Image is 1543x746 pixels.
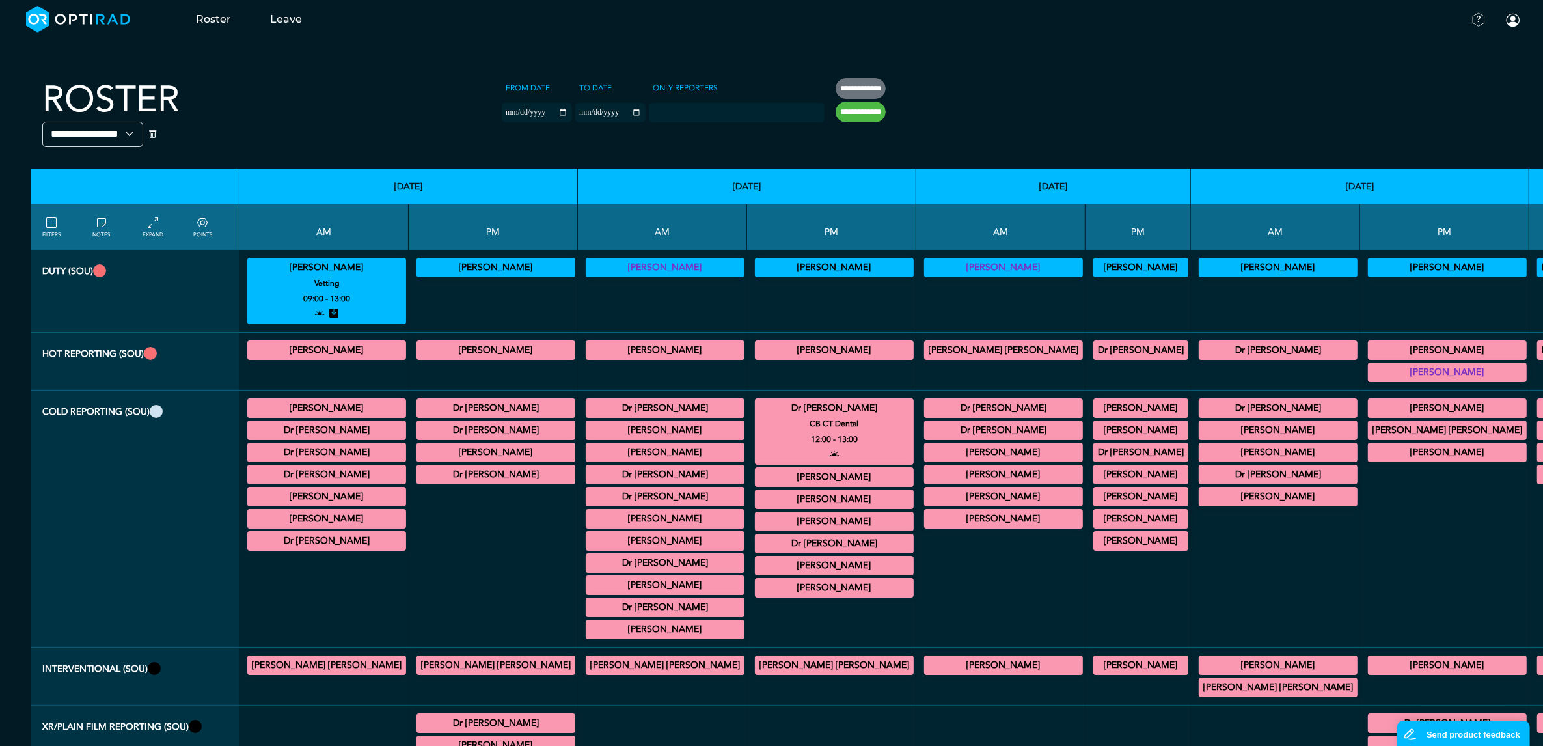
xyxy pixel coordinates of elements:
[757,536,912,551] summary: Dr [PERSON_NAME]
[1093,443,1188,462] div: General CT 13:00 - 15:00
[757,514,912,529] summary: [PERSON_NAME]
[811,432,858,447] small: 12:00 - 13:00
[416,258,575,277] div: Vetting (30 PF Points) 13:00 - 17:00
[757,260,912,275] summary: [PERSON_NAME]
[418,467,573,482] summary: Dr [PERSON_NAME]
[924,398,1083,418] div: General CT 08:00 - 09:00
[747,204,916,250] th: PM
[1095,511,1186,527] summary: [PERSON_NAME]
[329,307,338,322] i: stored entry
[575,78,616,98] label: To date
[1201,400,1356,416] summary: Dr [PERSON_NAME]
[757,657,912,673] summary: [PERSON_NAME] [PERSON_NAME]
[1370,445,1525,460] summary: [PERSON_NAME]
[249,467,404,482] summary: Dr [PERSON_NAME]
[1093,258,1188,277] div: Vetting (30 PF Points) 13:00 - 17:00
[1199,421,1358,440] div: General CT 07:40 - 10:00
[924,509,1083,529] div: General MRI 11:00 - 12:00
[588,400,743,416] summary: Dr [PERSON_NAME]
[1370,715,1525,731] summary: Dr [PERSON_NAME]
[31,391,239,648] th: Cold Reporting (SOU)
[1095,342,1186,358] summary: Dr [PERSON_NAME]
[588,622,743,637] summary: [PERSON_NAME]
[1086,204,1191,250] th: PM
[1201,422,1356,438] summary: [PERSON_NAME]
[830,447,839,463] i: open to allocation
[418,715,573,731] summary: Dr [PERSON_NAME]
[926,657,1081,673] summary: [PERSON_NAME]
[586,575,744,595] div: CT Gastrointestinal 10:00 - 12:00
[1370,400,1525,416] summary: [PERSON_NAME]
[249,260,404,275] summary: [PERSON_NAME]
[588,657,743,673] summary: [PERSON_NAME] [PERSON_NAME]
[586,656,744,675] div: IR General Diagnostic/IR General Interventional 09:00 - 13:00
[1199,258,1358,277] div: Vetting 09:00 - 13:00
[42,215,61,239] a: FILTERS
[757,400,912,416] summary: Dr [PERSON_NAME]
[586,598,744,617] div: General CT 11:00 - 12:00
[247,421,406,440] div: General MRI 09:00 - 13:00
[315,307,324,322] i: open to allocation
[418,657,573,673] summary: [PERSON_NAME] [PERSON_NAME]
[1199,678,1358,697] div: IR General Interventional/IR General Diagnostic 09:00 - 13:00
[418,342,573,358] summary: [PERSON_NAME]
[755,656,914,675] div: IR General Diagnostic/IR General Interventional 13:00 - 17:00
[249,422,404,438] summary: Dr [PERSON_NAME]
[1199,398,1358,418] div: General MRI 07:00 - 09:00
[926,400,1081,416] summary: Dr [PERSON_NAME]
[416,340,575,360] div: MRI Trauma & Urgent/CT Trauma & Urgent 13:00 - 17:00
[1368,443,1527,462] div: CB CT Dental 17:30 - 18:30
[586,509,744,529] div: General MRI 09:30 - 11:00
[1201,467,1356,482] summary: Dr [PERSON_NAME]
[586,443,744,462] div: General CT/General MRI 09:00 - 13:00
[586,487,744,506] div: MRI Urology 09:00 - 10:00
[588,555,743,571] summary: Dr [PERSON_NAME]
[926,467,1081,482] summary: [PERSON_NAME]
[1201,489,1356,504] summary: [PERSON_NAME]
[249,533,404,549] summary: Dr [PERSON_NAME]
[755,398,914,465] div: CB CT Dental 12:00 - 13:00
[924,487,1083,506] div: FLU General Adult/General CT 11:00 - 13:00
[26,6,131,33] img: brand-opti-rad-logos-blue-and-white-d2f68631ba2948856bd03f2d395fb146ddc8fb01b4b6e9315ea85fa773367...
[755,258,914,277] div: Vetting 13:00 - 17:00
[924,443,1083,462] div: General MRI/General CT 09:00 - 13:00
[586,340,744,360] div: CT Trauma & Urgent/MRI Trauma & Urgent 09:00 - 13:00
[924,340,1083,360] div: CT Trauma & Urgent/MRI Trauma & Urgent 09:00 - 13:00
[247,340,406,360] div: MRI Trauma & Urgent/CT Trauma & Urgent 09:00 - 13:00
[588,489,743,504] summary: Dr [PERSON_NAME]
[31,333,239,391] th: Hot Reporting (SOU)
[1201,657,1356,673] summary: [PERSON_NAME]
[588,533,743,549] summary: [PERSON_NAME]
[924,258,1083,277] div: Vetting 09:00 - 13:00
[1199,340,1358,360] div: MRI Trauma & Urgent/CT Trauma & Urgent 09:00 - 13:00
[1368,363,1527,382] div: CT Trauma & Urgent/MRI Trauma & Urgent 13:00 - 17:00
[303,291,350,307] small: 09:00 - 13:00
[247,465,406,484] div: General MRI 10:30 - 13:00
[1095,467,1186,482] summary: [PERSON_NAME]
[502,78,554,98] label: From date
[586,465,744,484] div: General MRI 09:00 - 12:30
[755,534,914,553] div: General MRI 14:30 - 17:00
[1199,443,1358,462] div: General CT 09:00 - 12:30
[193,215,212,239] a: collapse/expand expected points
[247,487,406,506] div: General CT 11:00 - 13:00
[1093,340,1188,360] div: MRI Trauma & Urgent/CT Trauma & Urgent 13:00 - 17:00
[757,469,912,485] summary: [PERSON_NAME]
[409,204,578,250] th: PM
[916,169,1191,204] th: [DATE]
[418,260,573,275] summary: [PERSON_NAME]
[247,258,406,324] div: Vetting 09:00 - 13:00
[418,422,573,438] summary: Dr [PERSON_NAME]
[757,580,912,596] summary: [PERSON_NAME]
[578,204,747,250] th: AM
[1360,204,1529,250] th: PM
[247,509,406,529] div: MRI Neuro 11:30 - 14:00
[1095,260,1186,275] summary: [PERSON_NAME]
[418,445,573,460] summary: [PERSON_NAME]
[755,556,914,575] div: General CT 14:30 - 16:00
[416,421,575,440] div: General MRI 13:30 - 17:30
[1368,713,1527,733] div: General XR 12:00 - 14:00
[588,600,743,615] summary: Dr [PERSON_NAME]
[31,648,239,706] th: Interventional (SOU)
[1191,204,1360,250] th: AM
